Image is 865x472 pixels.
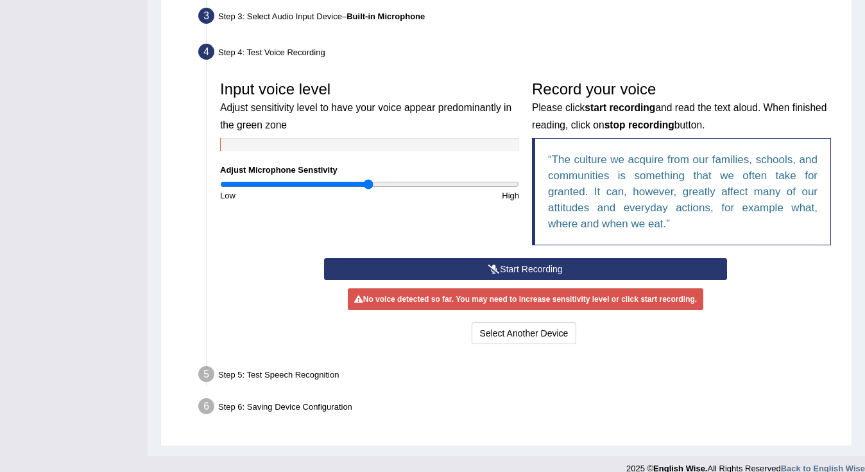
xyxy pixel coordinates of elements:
label: Adjust Microphone Senstivity [220,164,338,176]
span: – [342,12,425,21]
div: Step 5: Test Speech Recognition [193,362,846,390]
h3: Input voice level [220,81,519,132]
b: start recording [585,102,655,113]
small: Adjust sensitivity level to have your voice appear predominantly in the green zone [220,102,511,130]
div: High [370,189,526,202]
button: Start Recording [324,258,727,280]
b: stop recording [604,119,674,130]
h3: Record your voice [532,81,831,132]
div: Step 4: Test Voice Recording [193,40,846,68]
div: No voice detected so far. You may need to increase sensitivity level or click start recording. [348,288,703,310]
button: Select Another Device [472,322,577,344]
div: Step 6: Saving Device Configuration [193,394,846,423]
div: Low [214,189,370,202]
b: Built-in Microphone [347,12,425,21]
small: Please click and read the text aloud. When finished reading, click on button. [532,102,826,130]
div: Step 3: Select Audio Input Device [193,4,846,32]
q: The culture we acquire from our families, schools, and communities is something that we often tak... [548,153,818,230]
